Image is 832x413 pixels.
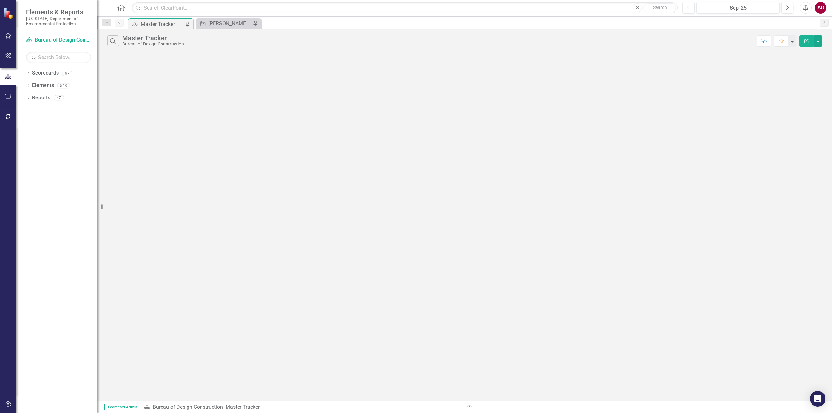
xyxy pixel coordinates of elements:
a: Bureau of Design Construction [153,404,223,410]
div: » [144,404,460,411]
a: Reports [32,94,50,102]
span: Scorecard Admin [104,404,140,410]
input: Search ClearPoint... [132,2,678,14]
div: 543 [57,83,70,88]
div: Bureau of Design Construction [122,42,184,46]
span: Search [653,5,667,10]
div: Open Intercom Messenger [810,391,825,407]
button: AD [815,2,826,14]
small: [US_STATE] Department of Environmental Protection [26,16,91,27]
button: Sep-25 [696,2,780,14]
div: Master Tracker [122,34,184,42]
div: 97 [62,71,72,76]
div: 47 [54,95,64,101]
span: Elements & Reports [26,8,91,16]
div: Sep-25 [699,4,777,12]
img: ClearPoint Strategy [3,7,15,19]
a: Scorecards [32,70,59,77]
div: [PERSON_NAME]'s Tracker [208,19,251,28]
button: Search [643,3,676,12]
a: Elements [32,82,54,89]
input: Search Below... [26,52,91,63]
a: Bureau of Design Construction [26,36,91,44]
a: [PERSON_NAME]'s Tracker [198,19,251,28]
div: Master Tracker [226,404,260,410]
div: Master Tracker [141,20,184,28]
